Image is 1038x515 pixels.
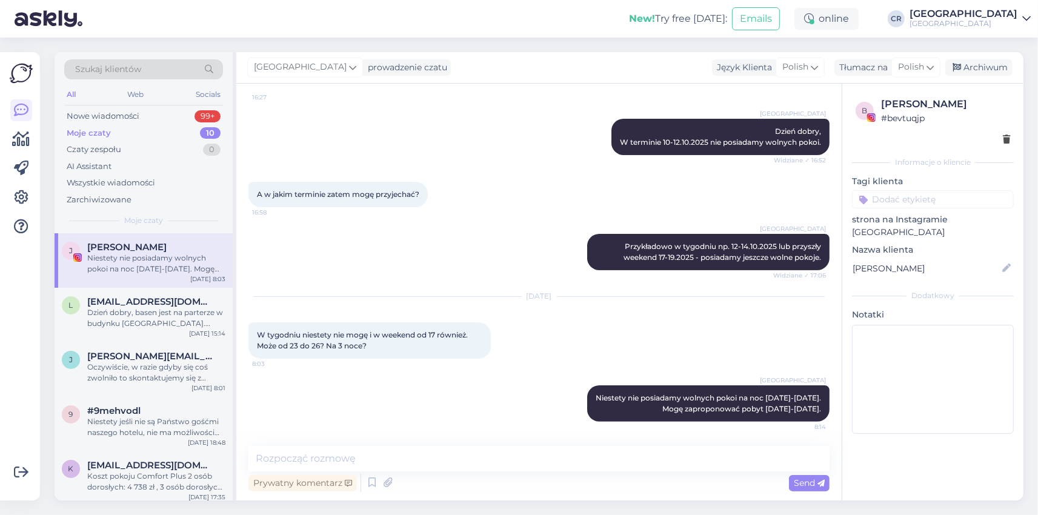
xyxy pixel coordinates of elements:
[69,410,73,419] span: 9
[881,97,1010,111] div: [PERSON_NAME]
[596,393,823,413] span: Niestety nie posiadamy wolnych pokoi na noc [DATE]-[DATE]. Mogę zaproponować pobyt [DATE]-[DATE].
[124,215,163,226] span: Moje czaty
[629,13,655,24] b: New!
[10,62,33,85] img: Askly Logo
[773,271,826,280] span: Widziane ✓ 17:06
[624,242,823,262] span: Przykładowo w tygodniu np. 12-14.10.2025 lub przyszły weekend 17-19.2025 - posiadamy jeszcze woln...
[852,213,1014,226] p: strona na Instagramie
[852,244,1014,256] p: Nazwa klienta
[881,111,1010,125] div: # bevtuqjp
[852,175,1014,188] p: Tagi klienta
[760,224,826,233] span: [GEOGRAPHIC_DATA]
[87,307,225,329] div: Dzień dobry, basen jest na parterze w budynku [GEOGRAPHIC_DATA]. Czynny od 8:00 do 22:00. Do base...
[87,460,213,471] span: klaudia.skoczylas02@gmail.com
[760,376,826,385] span: [GEOGRAPHIC_DATA]
[188,438,225,447] div: [DATE] 18:48
[193,87,223,102] div: Socials
[203,144,221,156] div: 0
[87,296,213,307] span: luciejindrova@centrum.cz
[945,59,1013,76] div: Archiwum
[852,308,1014,321] p: Notatki
[87,242,167,253] span: Joanna Wesołek
[87,362,225,384] div: Oczywiście, w razie gdyby się coś zwolniło to skontaktujemy się z Państwem.
[774,156,826,165] span: Widziane ✓ 16:52
[910,9,1017,19] div: [GEOGRAPHIC_DATA]
[64,87,78,102] div: All
[910,19,1017,28] div: [GEOGRAPHIC_DATA]
[67,110,139,122] div: Nowe wiadomości
[888,10,905,27] div: CR
[75,63,141,76] span: Szukaj klientów
[852,290,1014,301] div: Dodatkowy
[191,384,225,393] div: [DATE] 8:01
[195,110,221,122] div: 99+
[794,477,825,488] span: Send
[188,493,225,502] div: [DATE] 17:35
[252,93,298,102] span: 16:27
[67,127,111,139] div: Moje czaty
[87,416,225,438] div: Niestety jeśli nie są Państwo gośćmi naszego hotelu, nie ma możliwości skorzystania z basenu. Jes...
[910,9,1031,28] a: [GEOGRAPHIC_DATA][GEOGRAPHIC_DATA]
[67,144,121,156] div: Czaty zespołu
[248,291,830,302] div: [DATE]
[257,190,419,199] span: A w jakim terminie zatem mogę przyjechać?
[782,61,808,74] span: Polish
[853,262,1000,275] input: Dodaj nazwę
[898,61,924,74] span: Polish
[794,8,859,30] div: online
[69,246,73,255] span: J
[252,359,298,368] span: 8:03
[248,475,357,491] div: Prywatny komentarz
[125,87,147,102] div: Web
[629,12,727,26] div: Try free [DATE]:
[862,106,868,115] span: b
[190,274,225,284] div: [DATE] 8:03
[67,177,155,189] div: Wszystkie wiadomości
[780,422,826,431] span: 8:14
[852,226,1014,239] p: [GEOGRAPHIC_DATA]
[852,157,1014,168] div: Informacje o kliencie
[87,471,225,493] div: Koszt pokoju Comfort Plus 2 osób dorosłych: 4 738 zł , 3 osób dorosłych 6 295 zł , 2 osób dorosły...
[252,208,298,217] span: 16:58
[69,301,73,310] span: l
[732,7,780,30] button: Emails
[67,161,111,173] div: AI Assistant
[254,61,347,74] span: [GEOGRAPHIC_DATA]
[87,405,141,416] span: #9mehvodl
[189,329,225,338] div: [DATE] 15:14
[67,194,131,206] div: Zarchiwizowane
[852,190,1014,208] input: Dodać etykietę
[712,61,772,74] div: Język Klienta
[69,355,73,364] span: j
[760,109,826,118] span: [GEOGRAPHIC_DATA]
[834,61,888,74] div: Tłumacz na
[363,61,447,74] div: prowadzenie czatu
[257,330,470,350] span: W tygodniu niestety nie mogę i w weekend od 17 również. Może od 23 do 26? Na 3 noce?
[87,253,225,274] div: Niestety nie posiadamy wolnych pokoi na noc [DATE]-[DATE]. Mogę zaproponować pobyt [DATE]-[DATE].
[200,127,221,139] div: 10
[87,351,213,362] span: jitka.solomova@seznam.cz
[68,464,74,473] span: k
